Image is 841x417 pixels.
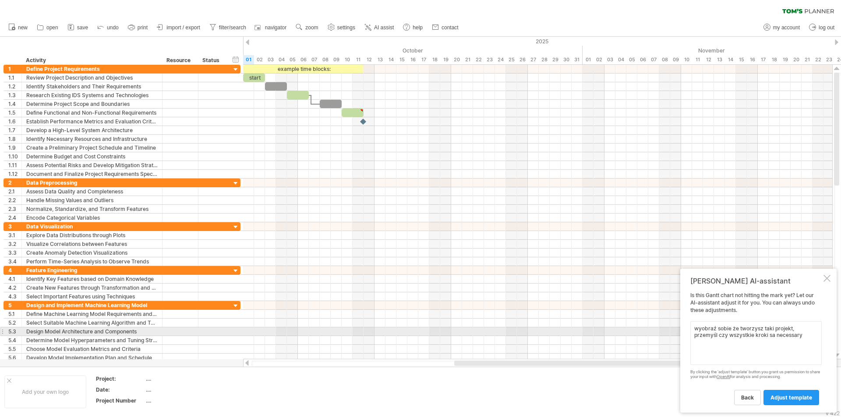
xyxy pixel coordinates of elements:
div: Choose Model Evaluation Metrics and Criteria [26,345,158,353]
a: undo [95,22,121,33]
a: help [401,22,425,33]
div: Develop a High-Level System Architecture [26,126,158,134]
span: zoom [305,25,318,31]
div: 1 [8,65,21,73]
div: Tuesday, 21 October 2025 [462,55,473,64]
div: Date: [96,386,144,393]
div: Project: [96,375,144,382]
span: open [46,25,58,31]
div: .... [146,375,219,382]
div: Tuesday, 28 October 2025 [539,55,550,64]
div: Friday, 31 October 2025 [572,55,583,64]
div: 1.8 [8,135,21,143]
div: Review Project Description and Objectives [26,74,158,82]
div: Sunday, 9 November 2025 [670,55,681,64]
div: Saturday, 8 November 2025 [659,55,670,64]
div: Saturday, 4 October 2025 [276,55,287,64]
div: Wednesday, 15 October 2025 [396,55,407,64]
div: Saturday, 18 October 2025 [429,55,440,64]
div: Assess Data Quality and Completeness [26,187,158,196]
div: Define Machine Learning Model Requirements and Objectives [26,310,158,318]
div: 1.6 [8,117,21,126]
div: 1.12 [8,170,21,178]
div: Friday, 10 October 2025 [342,55,353,64]
div: Sunday, 16 November 2025 [747,55,758,64]
div: Project Number [96,397,144,404]
div: Thursday, 30 October 2025 [561,55,572,64]
a: settings [325,22,358,33]
div: Saturday, 11 October 2025 [353,55,364,64]
div: example time blocks: [243,65,364,73]
div: Define Project Requirements [26,65,158,73]
div: Identify Stakeholders and Their Requirements [26,82,158,91]
div: 4 [8,266,21,274]
div: Data Preprocessing [26,179,158,187]
a: new [6,22,30,33]
span: help [413,25,423,31]
div: October 2025 [243,46,583,55]
div: Identify Key Features based on Domain Knowledge [26,275,158,283]
div: Design Model Architecture and Components [26,327,158,336]
span: filter/search [219,25,246,31]
a: save [65,22,91,33]
div: 4.2 [8,284,21,292]
div: 1.2 [8,82,21,91]
a: print [126,22,150,33]
div: Thursday, 23 October 2025 [484,55,495,64]
div: Encode Categorical Variables [26,214,158,222]
div: Create New Features through Transformation and Combination [26,284,158,292]
div: Resource [166,56,193,65]
a: AI assist [362,22,396,33]
span: print [138,25,148,31]
div: Thursday, 20 November 2025 [791,55,802,64]
div: Research Existing IDS Systems and Technologies [26,91,158,99]
div: .... [146,397,219,404]
div: Determine Model Hyperparameters and Tuning Strategy [26,336,158,344]
div: 1.1 [8,74,21,82]
div: Saturday, 1 November 2025 [583,55,594,64]
div: Monday, 13 October 2025 [375,55,385,64]
div: Wednesday, 19 November 2025 [780,55,791,64]
a: zoom [293,22,321,33]
div: 4.3 [8,292,21,301]
div: Tuesday, 11 November 2025 [692,55,703,64]
div: Visualize Correlations between Features [26,240,158,248]
div: 1.10 [8,152,21,161]
div: Feature Engineering [26,266,158,274]
div: Monday, 3 November 2025 [604,55,615,64]
div: Thursday, 2 October 2025 [254,55,265,64]
div: Thursday, 9 October 2025 [331,55,342,64]
div: [PERSON_NAME] AI-assistant [690,277,822,285]
div: 3.2 [8,240,21,248]
div: Identify Necessary Resources and Infrastructure [26,135,158,143]
div: Handle Missing Values and Outliers [26,196,158,204]
div: Create a Preliminary Project Schedule and Timeline [26,144,158,152]
a: filter/search [207,22,249,33]
div: Monday, 27 October 2025 [528,55,539,64]
div: v 422 [826,410,840,417]
div: 1.5 [8,109,21,117]
div: 3 [8,222,21,231]
div: Assess Potential Risks and Develop Mitigation Strategies [26,161,158,169]
div: Thursday, 13 November 2025 [714,55,725,64]
div: Determine Project Scope and Boundaries [26,100,158,108]
div: 1.9 [8,144,21,152]
div: Create Anomaly Detection Visualizations [26,249,158,257]
div: Tuesday, 4 November 2025 [615,55,626,64]
div: Data Visualization [26,222,158,231]
div: 1.7 [8,126,21,134]
div: Sunday, 5 October 2025 [287,55,298,64]
div: Thursday, 16 October 2025 [407,55,418,64]
div: Tuesday, 7 October 2025 [309,55,320,64]
div: Monday, 6 October 2025 [298,55,309,64]
div: start [243,74,265,82]
span: undo [107,25,119,31]
div: Document and Finalize Project Requirements Specification [26,170,158,178]
div: Tuesday, 18 November 2025 [769,55,780,64]
a: contact [430,22,461,33]
div: Saturday, 25 October 2025 [506,55,517,64]
div: 2.4 [8,214,21,222]
div: Friday, 17 October 2025 [418,55,429,64]
div: By clicking the 'adjust template' button you grant us permission to share your input with for ana... [690,370,822,379]
div: Normalize, Standardize, and Transform Features [26,205,158,213]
